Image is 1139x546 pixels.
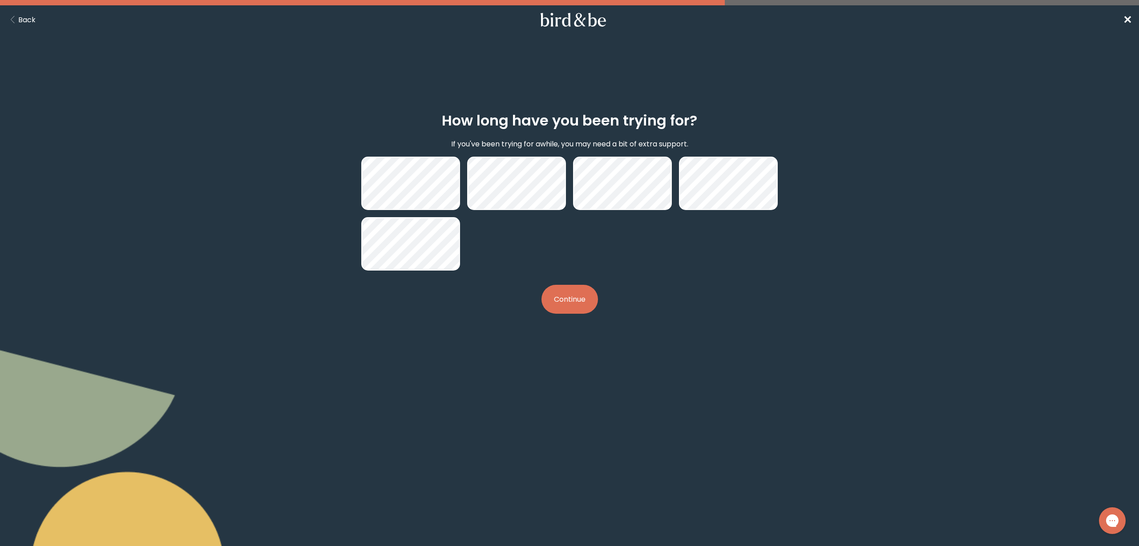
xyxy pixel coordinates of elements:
a: ✕ [1123,12,1132,28]
button: Continue [541,285,598,314]
h2: How long have you been trying for? [442,110,697,131]
span: ✕ [1123,12,1132,27]
button: Back Button [7,14,36,25]
p: If you've been trying for awhile, you may need a bit of extra support. [451,138,688,150]
iframe: Gorgias live chat messenger [1095,504,1130,537]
